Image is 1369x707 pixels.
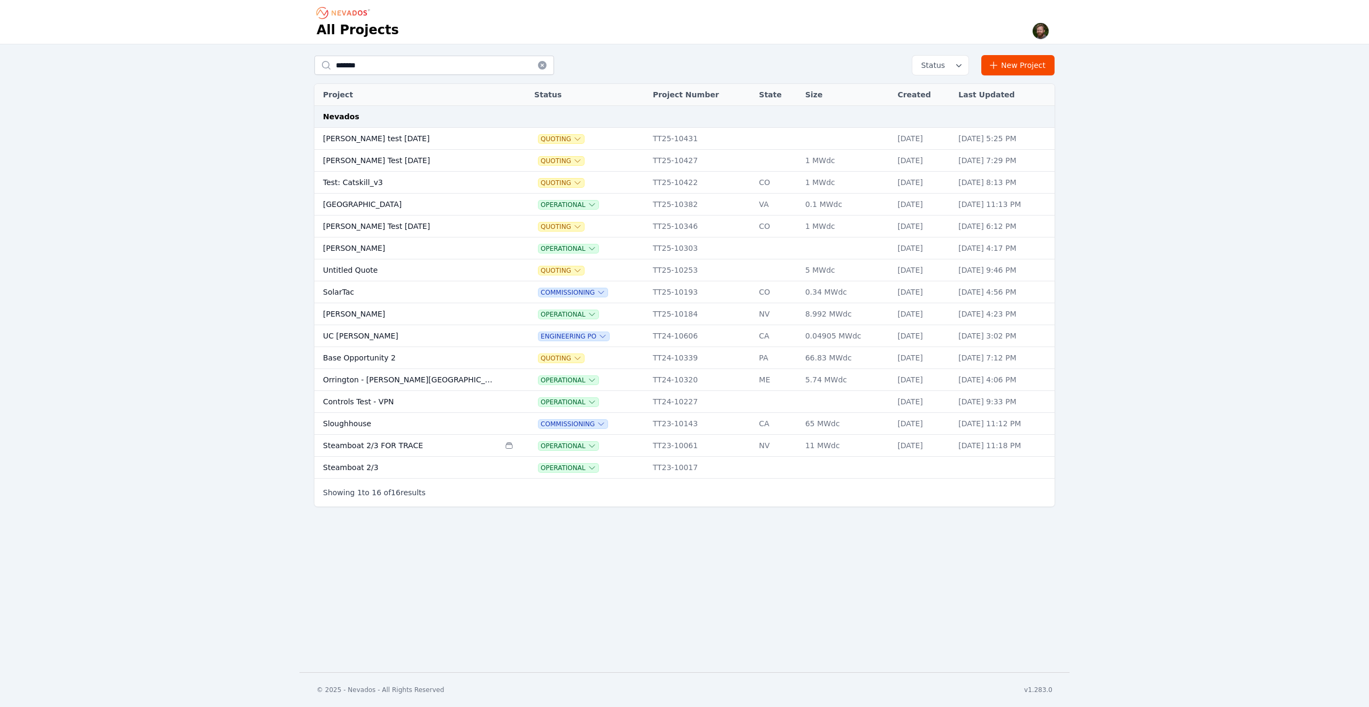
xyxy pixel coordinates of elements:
[892,128,953,150] td: [DATE]
[953,128,1055,150] td: [DATE] 5:25 PM
[753,281,799,303] td: CO
[648,369,754,391] td: TT24-10320
[539,464,598,472] button: Operational
[314,303,499,325] td: [PERSON_NAME]
[314,172,1055,194] tr: Test: Catskill_v3QuotingTT25-10422CO1 MWdc[DATE][DATE] 8:13 PM
[953,347,1055,369] td: [DATE] 7:12 PM
[539,179,584,187] button: Quoting
[314,281,1055,303] tr: SolarTacCommissioningTT25-10193CO0.34 MWdc[DATE][DATE] 4:56 PM
[953,150,1055,172] td: [DATE] 7:29 PM
[314,325,1055,347] tr: UC [PERSON_NAME]Engineering POTT24-10606CA0.04905 MWdc[DATE][DATE] 3:02 PM
[648,172,754,194] td: TT25-10422
[539,332,609,341] button: Engineering PO
[314,303,1055,325] tr: [PERSON_NAME]OperationalTT25-10184NV8.992 MWdc[DATE][DATE] 4:23 PM
[753,413,799,435] td: CA
[529,84,648,106] th: Status
[357,488,362,497] span: 1
[314,194,499,216] td: [GEOGRAPHIC_DATA]
[314,237,499,259] td: [PERSON_NAME]
[539,135,584,143] button: Quoting
[892,347,953,369] td: [DATE]
[753,216,799,237] td: CO
[1024,686,1052,694] div: v1.283.0
[800,281,893,303] td: 0.34 MWdc
[648,281,754,303] td: TT25-10193
[800,303,893,325] td: 8.992 MWdc
[314,216,1055,237] tr: [PERSON_NAME] Test [DATE]QuotingTT25-10346CO1 MWdc[DATE][DATE] 6:12 PM
[648,413,754,435] td: TT23-10143
[323,487,426,498] p: Showing to of results
[539,222,584,231] button: Quoting
[314,237,1055,259] tr: [PERSON_NAME]OperationalTT25-10303[DATE][DATE] 4:17 PM
[892,259,953,281] td: [DATE]
[892,172,953,194] td: [DATE]
[539,244,598,253] span: Operational
[317,21,399,39] h1: All Projects
[648,150,754,172] td: TT25-10427
[648,435,754,457] td: TT23-10061
[648,237,754,259] td: TT25-10303
[648,457,754,479] td: TT23-10017
[753,303,799,325] td: NV
[539,420,607,428] button: Commissioning
[800,194,893,216] td: 0.1 MWdc
[648,259,754,281] td: TT25-10253
[753,347,799,369] td: PA
[800,84,893,106] th: Size
[753,369,799,391] td: ME
[953,303,1055,325] td: [DATE] 4:23 PM
[753,325,799,347] td: CA
[314,194,1055,216] tr: [GEOGRAPHIC_DATA]OperationalTT25-10382VA0.1 MWdc[DATE][DATE] 11:13 PM
[648,325,754,347] td: TT24-10606
[314,347,499,369] td: Base Opportunity 2
[314,281,499,303] td: SolarTac
[648,216,754,237] td: TT25-10346
[314,128,499,150] td: [PERSON_NAME] test [DATE]
[953,216,1055,237] td: [DATE] 6:12 PM
[314,150,1055,172] tr: [PERSON_NAME] Test [DATE]QuotingTT25-104271 MWdc[DATE][DATE] 7:29 PM
[539,288,607,297] span: Commissioning
[314,172,499,194] td: Test: Catskill_v3
[953,413,1055,435] td: [DATE] 11:12 PM
[314,106,1055,128] td: Nevados
[648,303,754,325] td: TT25-10184
[800,369,893,391] td: 5.74 MWdc
[314,391,1055,413] tr: Controls Test - VPNOperationalTT24-10227[DATE][DATE] 9:33 PM
[953,391,1055,413] td: [DATE] 9:33 PM
[314,325,499,347] td: UC [PERSON_NAME]
[314,259,1055,281] tr: Untitled QuoteQuotingTT25-102535 MWdc[DATE][DATE] 9:46 PM
[372,488,381,497] span: 16
[314,216,499,237] td: [PERSON_NAME] Test [DATE]
[953,259,1055,281] td: [DATE] 9:46 PM
[953,325,1055,347] td: [DATE] 3:02 PM
[753,435,799,457] td: NV
[539,442,598,450] span: Operational
[539,310,598,319] button: Operational
[539,266,584,275] button: Quoting
[892,84,953,106] th: Created
[917,60,945,71] span: Status
[800,150,893,172] td: 1 MWdc
[314,391,499,413] td: Controls Test - VPN
[539,354,584,363] button: Quoting
[981,55,1055,75] a: New Project
[953,172,1055,194] td: [DATE] 8:13 PM
[800,347,893,369] td: 66.83 MWdc
[953,84,1055,106] th: Last Updated
[892,391,953,413] td: [DATE]
[892,303,953,325] td: [DATE]
[912,56,968,75] button: Status
[892,413,953,435] td: [DATE]
[539,157,584,165] span: Quoting
[892,150,953,172] td: [DATE]
[539,376,598,385] button: Operational
[317,686,444,694] div: © 2025 - Nevados - All Rights Reserved
[314,413,1055,435] tr: SloughhouseCommissioningTT23-10143CA65 MWdc[DATE][DATE] 11:12 PM
[800,435,893,457] td: 11 MWdc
